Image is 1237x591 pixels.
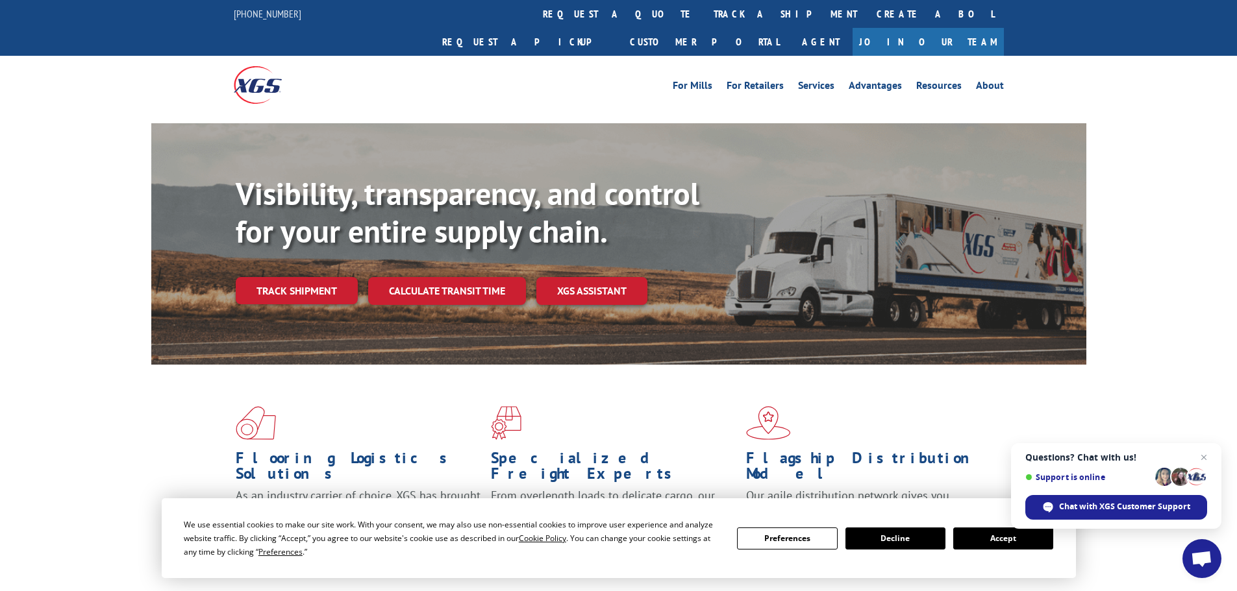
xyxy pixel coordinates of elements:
a: Customer Portal [620,28,789,56]
a: Services [798,80,834,95]
span: Chat with XGS Customer Support [1059,501,1190,513]
button: Decline [845,527,945,549]
div: Chat with XGS Customer Support [1025,495,1207,520]
div: Cookie Consent Prompt [162,498,1076,578]
p: From overlength loads to delicate cargo, our experienced staff knows the best way to move your fr... [491,488,736,546]
div: Open chat [1182,539,1221,578]
img: xgs-icon-total-supply-chain-intelligence-red [236,406,276,440]
a: About [976,80,1004,95]
h1: Flagship Distribution Model [746,450,992,488]
span: Close chat [1196,450,1212,465]
span: As an industry carrier of choice, XGS has brought innovation and dedication to flooring logistics... [236,488,481,534]
div: We use essential cookies to make our site work. With your consent, we may also use non-essential ... [184,518,721,559]
span: Preferences [258,546,303,557]
span: Support is online [1025,472,1151,482]
a: Resources [916,80,962,95]
span: Cookie Policy [519,533,566,544]
a: For Mills [673,80,712,95]
a: Advantages [849,80,902,95]
a: Join Our Team [853,28,1004,56]
h1: Flooring Logistics Solutions [236,450,481,488]
a: For Retailers [727,80,784,95]
a: [PHONE_NUMBER] [234,7,301,20]
span: Our agile distribution network gives you nationwide inventory management on demand. [746,488,985,518]
b: Visibility, transparency, and control for your entire supply chain. [236,173,699,251]
a: XGS ASSISTANT [536,277,647,305]
a: Request a pickup [432,28,620,56]
h1: Specialized Freight Experts [491,450,736,488]
a: Calculate transit time [368,277,526,305]
span: Questions? Chat with us! [1025,452,1207,463]
img: xgs-icon-focused-on-flooring-red [491,406,521,440]
a: Agent [789,28,853,56]
a: Track shipment [236,277,358,304]
img: xgs-icon-flagship-distribution-model-red [746,406,791,440]
button: Preferences [737,527,837,549]
button: Accept [953,527,1053,549]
